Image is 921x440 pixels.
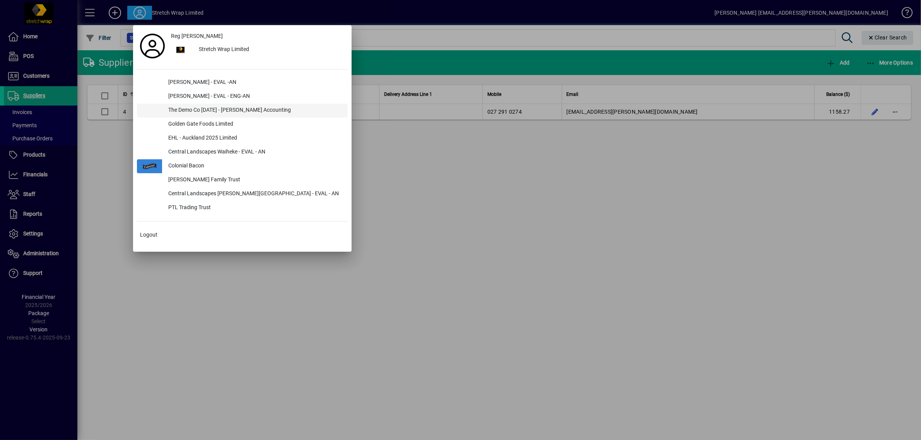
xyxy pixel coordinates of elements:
[137,76,348,90] button: [PERSON_NAME] - EVAL -AN
[162,173,348,187] div: [PERSON_NAME] Family Trust
[171,32,223,40] span: Reg [PERSON_NAME]
[162,201,348,215] div: PTL Trading Trust
[193,43,348,57] div: Stretch Wrap Limited
[137,90,348,104] button: [PERSON_NAME] - EVAL - ENG-AN
[162,131,348,145] div: EHL - Auckland 2025 Limited
[137,118,348,131] button: Golden Gate Foods Limited
[162,118,348,131] div: Golden Gate Foods Limited
[137,201,348,215] button: PTL Trading Trust
[137,145,348,159] button: Central Landscapes Waiheke - EVAL - AN
[137,39,168,53] a: Profile
[162,104,348,118] div: The Demo Co [DATE] - [PERSON_NAME] Accounting
[137,131,348,145] button: EHL - Auckland 2025 Limited
[137,159,348,173] button: Colonial Bacon
[162,187,348,201] div: Central Landscapes [PERSON_NAME][GEOGRAPHIC_DATA] - EVAL - AN
[162,76,348,90] div: [PERSON_NAME] - EVAL -AN
[137,228,348,242] button: Logout
[168,29,348,43] a: Reg [PERSON_NAME]
[137,173,348,187] button: [PERSON_NAME] Family Trust
[137,104,348,118] button: The Demo Co [DATE] - [PERSON_NAME] Accounting
[137,187,348,201] button: Central Landscapes [PERSON_NAME][GEOGRAPHIC_DATA] - EVAL - AN
[162,159,348,173] div: Colonial Bacon
[168,43,348,57] button: Stretch Wrap Limited
[162,145,348,159] div: Central Landscapes Waiheke - EVAL - AN
[140,231,157,239] span: Logout
[162,90,348,104] div: [PERSON_NAME] - EVAL - ENG-AN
